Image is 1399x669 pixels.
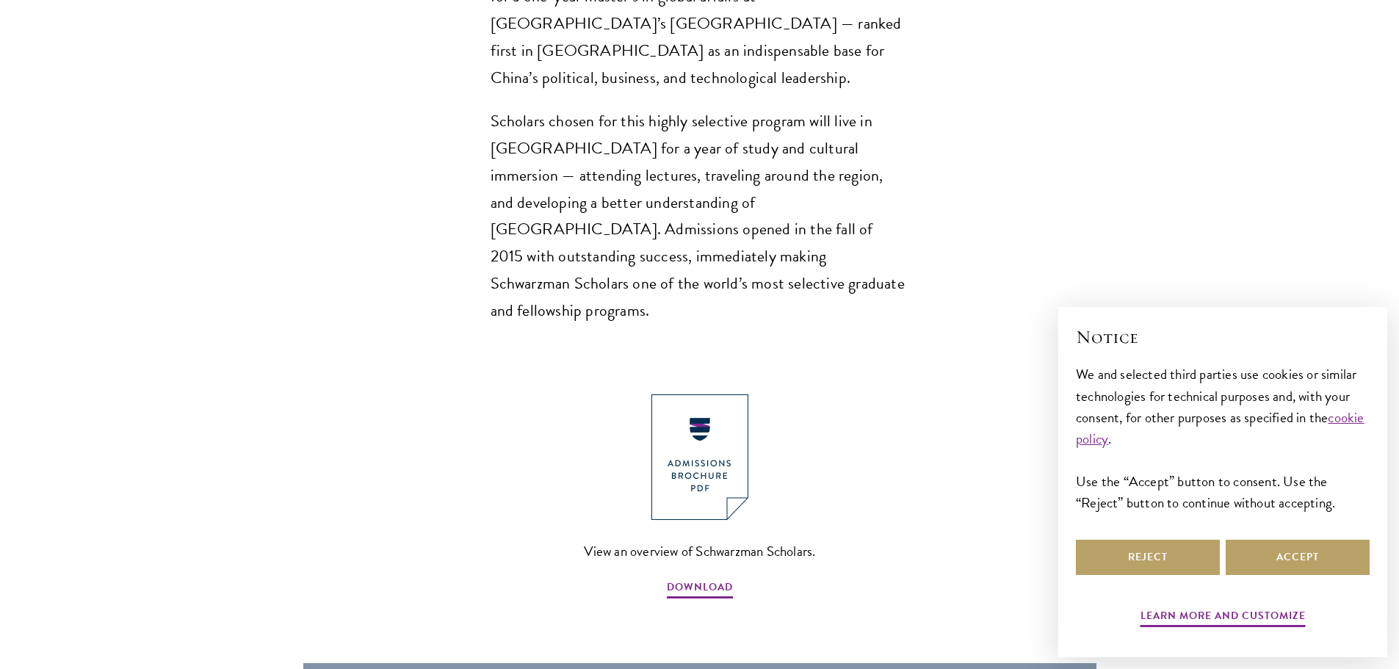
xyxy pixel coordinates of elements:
[584,394,816,601] a: View an overview of Schwarzman Scholars. DOWNLOAD
[1076,325,1370,350] h2: Notice
[1076,540,1220,575] button: Reject
[1076,407,1364,449] a: cookie policy
[1140,607,1306,629] button: Learn more and customize
[491,108,909,325] p: Scholars chosen for this highly selective program will live in [GEOGRAPHIC_DATA] for a year of st...
[1226,540,1370,575] button: Accept
[667,578,733,601] span: DOWNLOAD
[1076,364,1370,513] div: We and selected third parties use cookies or similar technologies for technical purposes and, wit...
[584,539,816,563] span: View an overview of Schwarzman Scholars.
